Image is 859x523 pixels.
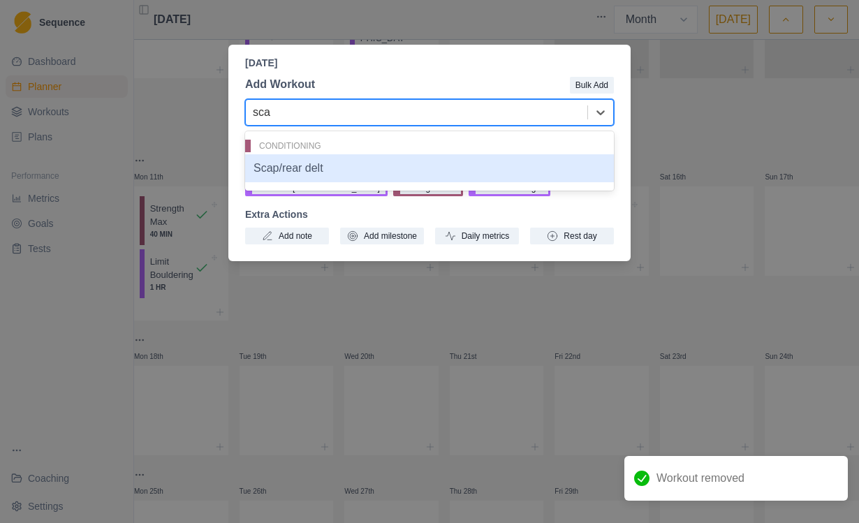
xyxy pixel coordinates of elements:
[624,456,848,501] div: Workout removed
[340,228,424,244] button: Add milestone
[245,228,329,244] button: Add note
[570,77,614,94] button: Bulk Add
[245,207,614,222] p: Extra Actions
[245,140,614,152] div: Conditioning
[530,228,614,244] button: Rest day
[245,76,315,93] p: Add Workout
[245,56,614,71] p: [DATE]
[245,154,614,182] div: Scap/rear delt
[435,228,519,244] button: Daily metrics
